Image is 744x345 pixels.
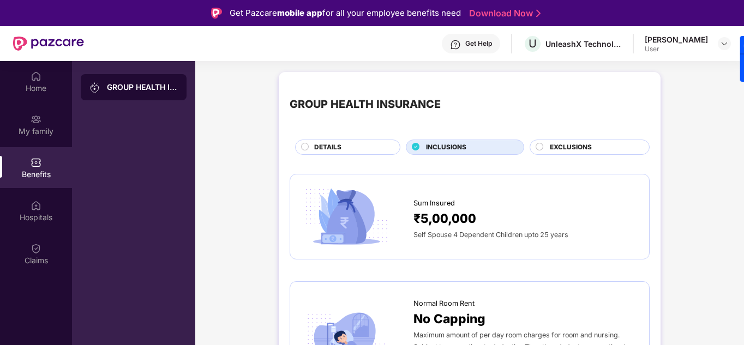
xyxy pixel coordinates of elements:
div: Get Help [465,39,492,48]
div: User [645,45,708,53]
img: svg+xml;base64,PHN2ZyB3aWR0aD0iMjAiIGhlaWdodD0iMjAiIHZpZXdCb3g9IjAgMCAyMCAyMCIgZmlsbD0ibm9uZSIgeG... [31,114,41,125]
span: Sum Insured [413,198,455,209]
span: DETAILS [314,142,341,153]
img: Stroke [536,8,541,19]
span: No Capping [413,309,485,329]
span: U [529,37,537,50]
img: svg+xml;base64,PHN2ZyBpZD0iSG9tZSIgeG1sbnM9Imh0dHA6Ly93d3cudzMub3JnLzIwMDAvc3ZnIiB3aWR0aD0iMjAiIG... [31,71,41,82]
div: [PERSON_NAME] [645,34,708,45]
strong: mobile app [277,8,322,18]
img: svg+xml;base64,PHN2ZyBpZD0iSG9zcGl0YWxzIiB4bWxucz0iaHR0cDovL3d3dy53My5vcmcvMjAwMC9zdmciIHdpZHRoPS... [31,200,41,211]
img: svg+xml;base64,PHN2ZyB3aWR0aD0iMjAiIGhlaWdodD0iMjAiIHZpZXdCb3g9IjAgMCAyMCAyMCIgZmlsbD0ibm9uZSIgeG... [89,82,100,93]
div: Get Pazcare for all your employee benefits need [230,7,461,20]
div: UnleashX Technologies Private Limited [545,39,622,49]
img: Logo [211,8,222,19]
img: icon [301,185,392,248]
img: svg+xml;base64,PHN2ZyBpZD0iRHJvcGRvd24tMzJ4MzIiIHhtbG5zPSJodHRwOi8vd3d3LnczLm9yZy8yMDAwL3N2ZyIgd2... [720,39,729,48]
a: Download Now [469,8,537,19]
span: INCLUSIONS [426,142,466,153]
div: GROUP HEALTH INSURANCE [290,96,441,113]
img: svg+xml;base64,PHN2ZyBpZD0iQmVuZWZpdHMiIHhtbG5zPSJodHRwOi8vd3d3LnczLm9yZy8yMDAwL3N2ZyIgd2lkdGg9Ij... [31,157,41,168]
span: Normal Room Rent [413,298,475,309]
img: svg+xml;base64,PHN2ZyBpZD0iSGVscC0zMngzMiIgeG1sbnM9Imh0dHA6Ly93d3cudzMub3JnLzIwMDAvc3ZnIiB3aWR0aD... [450,39,461,50]
span: ₹5,00,000 [413,209,476,228]
img: New Pazcare Logo [13,37,84,51]
img: svg+xml;base64,PHN2ZyBpZD0iQ2xhaW0iIHhtbG5zPSJodHRwOi8vd3d3LnczLm9yZy8yMDAwL3N2ZyIgd2lkdGg9IjIwIi... [31,243,41,254]
div: GROUP HEALTH INSURANCE [107,82,178,93]
span: Self Spouse 4 Dependent Children upto 25 years [413,231,568,239]
span: EXCLUSIONS [550,142,592,153]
